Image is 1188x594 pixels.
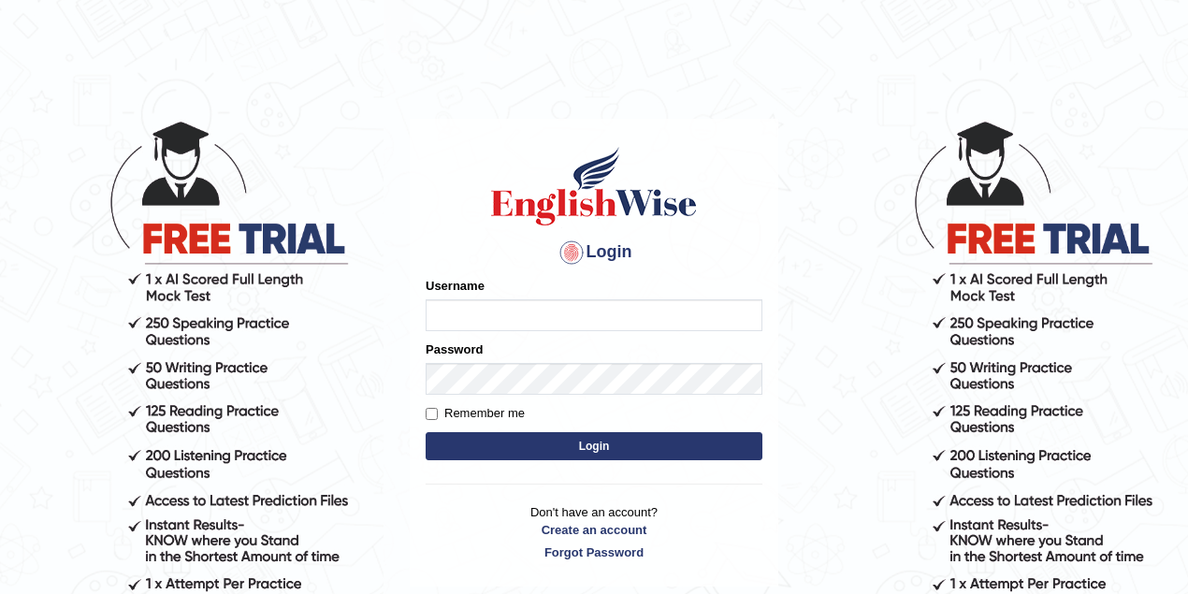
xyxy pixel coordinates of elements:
[426,238,762,268] h4: Login
[426,408,438,420] input: Remember me
[426,503,762,561] p: Don't have an account?
[426,521,762,539] a: Create an account
[426,277,485,295] label: Username
[487,144,701,228] img: Logo of English Wise sign in for intelligent practice with AI
[426,543,762,561] a: Forgot Password
[426,432,762,460] button: Login
[426,340,483,358] label: Password
[426,404,525,423] label: Remember me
